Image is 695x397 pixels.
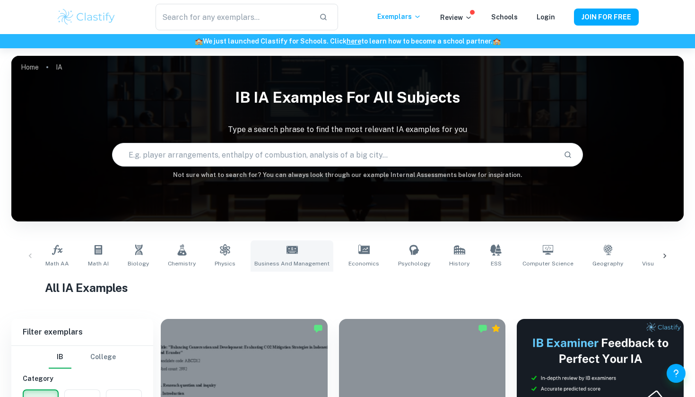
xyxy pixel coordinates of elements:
[56,62,62,72] p: IA
[11,170,684,180] h6: Not sure what to search for? You can always look through our example Internal Assessments below f...
[2,36,693,46] h6: We just launched Clastify for Schools. Click to learn how to become a school partner.
[398,259,430,268] span: Psychology
[377,11,421,22] p: Exemplars
[592,259,623,268] span: Geography
[195,37,203,45] span: 🏫
[113,141,556,168] input: E.g. player arrangements, enthalpy of combustion, analysis of a big city...
[493,37,501,45] span: 🏫
[156,4,312,30] input: Search for any exemplars...
[440,12,472,23] p: Review
[491,13,518,21] a: Schools
[491,259,502,268] span: ESS
[56,8,116,26] img: Clastify logo
[491,324,501,333] div: Premium
[574,9,639,26] button: JOIN FOR FREE
[537,13,555,21] a: Login
[449,259,469,268] span: History
[49,346,116,369] div: Filter type choice
[88,259,109,268] span: Math AI
[11,82,684,113] h1: IB IA examples for all subjects
[667,364,686,383] button: Help and Feedback
[49,346,71,369] button: IB
[168,259,196,268] span: Chemistry
[347,37,361,45] a: here
[522,259,573,268] span: Computer Science
[11,124,684,135] p: Type a search phrase to find the most relevant IA examples for you
[215,259,235,268] span: Physics
[21,61,39,74] a: Home
[45,259,69,268] span: Math AA
[128,259,149,268] span: Biology
[45,279,650,296] h1: All IA Examples
[11,319,153,345] h6: Filter exemplars
[90,346,116,369] button: College
[23,373,142,384] h6: Category
[348,259,379,268] span: Economics
[560,147,576,163] button: Search
[313,324,323,333] img: Marked
[254,259,330,268] span: Business and Management
[478,324,487,333] img: Marked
